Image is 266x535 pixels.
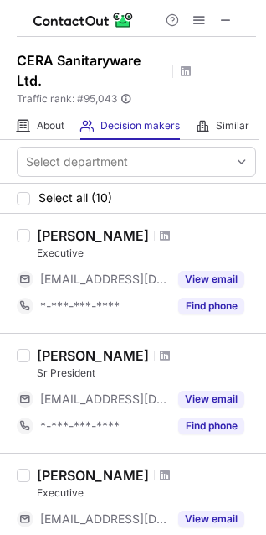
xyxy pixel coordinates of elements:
[26,153,128,170] div: Select department
[100,119,180,132] span: Decision makers
[37,486,256,501] div: Executive
[38,191,112,205] span: Select all (10)
[178,391,244,408] button: Reveal Button
[17,93,117,105] span: Traffic rank: # 95,043
[40,392,168,407] span: [EMAIL_ADDRESS][DOMAIN_NAME]
[178,511,244,527] button: Reveal Button
[178,271,244,288] button: Reveal Button
[33,10,134,30] img: ContactOut v5.3.10
[178,418,244,434] button: Reveal Button
[37,227,149,244] div: [PERSON_NAME]
[17,50,167,91] h1: CERA Sanitaryware Ltd.
[178,298,244,314] button: Reveal Button
[40,272,168,287] span: [EMAIL_ADDRESS][DOMAIN_NAME]
[40,512,168,527] span: [EMAIL_ADDRESS][DOMAIN_NAME]
[37,366,256,381] div: Sr President
[216,119,249,132] span: Similar
[37,246,256,261] div: Executive
[37,347,149,364] div: [PERSON_NAME]
[37,119,64,132] span: About
[37,467,149,484] div: [PERSON_NAME]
